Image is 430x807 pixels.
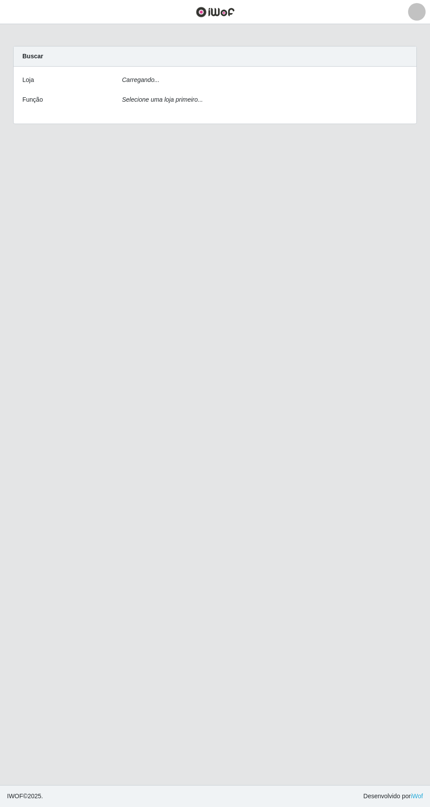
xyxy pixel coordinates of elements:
[122,76,160,83] i: Carregando...
[196,7,235,18] img: CoreUI Logo
[411,793,423,800] a: iWof
[22,75,34,85] label: Loja
[22,53,43,60] strong: Buscar
[7,792,43,801] span: © 2025 .
[22,95,43,104] label: Função
[7,793,23,800] span: IWOF
[122,96,203,103] i: Selecione uma loja primeiro...
[363,792,423,801] span: Desenvolvido por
